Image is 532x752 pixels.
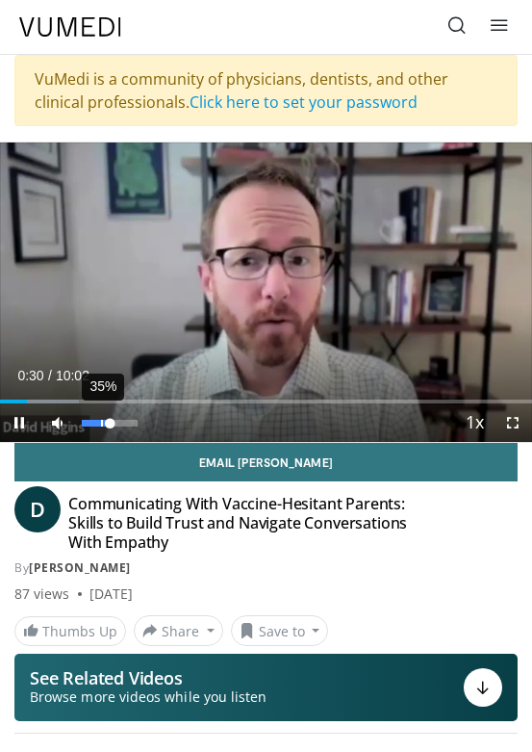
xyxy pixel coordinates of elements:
[30,687,266,707] span: Browse more videos while you listen
[14,584,70,604] span: 87 views
[231,615,329,646] button: Save to
[14,443,518,481] a: Email [PERSON_NAME]
[14,654,518,721] button: See Related Videos Browse more videos while you listen
[455,403,494,442] button: Playback Rate
[14,616,126,646] a: Thumbs Up
[134,615,223,646] button: Share
[29,559,131,576] a: [PERSON_NAME]
[89,584,133,604] div: [DATE]
[14,55,518,126] div: VuMedi is a community of physicians, dentists, and other clinical professionals.
[14,486,61,532] a: D
[14,559,518,577] div: By
[17,368,43,383] span: 0:30
[30,668,266,687] p: See Related Videos
[494,403,532,442] button: Fullscreen
[190,91,418,113] a: Click here to set your password
[48,368,52,383] span: /
[68,494,423,552] h4: Communicating With Vaccine-Hesitant Parents: Skills to Build Trust and Navigate Conversations Wit...
[56,368,89,383] span: 10:02
[82,420,137,427] div: Volume Level
[19,17,121,37] img: VuMedi Logo
[38,403,77,442] button: Mute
